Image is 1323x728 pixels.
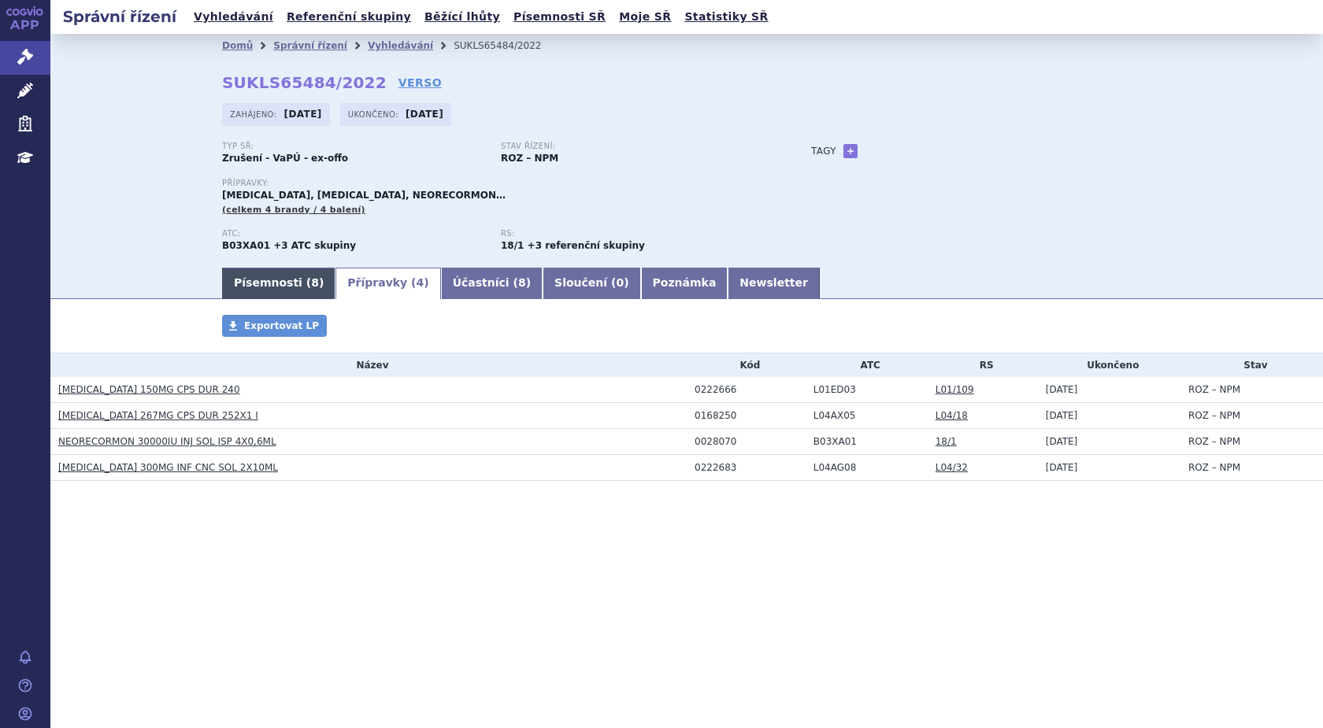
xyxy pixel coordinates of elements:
[1046,436,1078,447] span: [DATE]
[222,179,780,188] p: Přípravky:
[222,240,270,251] strong: ERYTROPOETIN
[1180,455,1323,481] td: ROZ – NPM
[806,429,928,455] td: ERYTROPOETIN
[222,190,506,201] span: [MEDICAL_DATA], [MEDICAL_DATA], NEORECORMON…
[806,353,928,377] th: ATC
[222,229,485,238] p: ATC:
[222,40,253,51] a: Domů
[368,40,433,51] a: Vyhledávání
[1046,410,1078,421] span: [DATE]
[843,144,858,158] a: +
[282,6,416,28] a: Referenční skupiny
[58,384,240,395] a: [MEDICAL_DATA] 150MG CPS DUR 240
[1180,403,1323,429] td: ROZ – NPM
[501,240,524,251] strong: faktory stimulující erytropoézu, parent.
[273,40,347,51] a: Správní řízení
[311,276,319,289] span: 8
[417,276,424,289] span: 4
[406,109,443,120] strong: [DATE]
[348,108,402,120] span: Ukončeno:
[189,6,278,28] a: Vyhledávání
[695,462,806,473] div: 0222683
[811,142,836,161] h3: Tagy
[58,462,278,473] a: [MEDICAL_DATA] 300MG INF CNC SOL 2X10ML
[454,34,561,57] li: SUKLS65484/2022
[616,276,624,289] span: 0
[509,6,610,28] a: Písemnosti SŘ
[222,315,327,337] a: Exportovat LP
[1038,353,1180,377] th: Ukončeno
[58,410,258,421] a: [MEDICAL_DATA] 267MG CPS DUR 252X1 I
[244,320,319,331] span: Exportovat LP
[222,153,348,164] strong: Zrušení - VaPÚ - ex-offo
[806,403,928,429] td: PIRFENIDON
[222,205,365,215] span: (celkem 4 brandy / 4 balení)
[1046,462,1078,473] span: [DATE]
[687,353,806,377] th: Kód
[58,436,276,447] a: NEORECORMON 30000IU INJ SOL ISP 4X0,6ML
[50,353,687,377] th: Název
[936,436,957,447] a: 18/1
[273,240,356,251] strong: +3 ATC skupiny
[936,410,968,421] a: L04/18
[222,142,485,151] p: Typ SŘ:
[230,108,280,120] span: Zahájeno:
[1180,377,1323,403] td: ROZ – NPM
[335,268,440,299] a: Přípravky (4)
[936,462,968,473] a: L04/32
[1180,353,1323,377] th: Stav
[222,73,387,92] strong: SUKLS65484/2022
[614,6,676,28] a: Moje SŘ
[680,6,773,28] a: Statistiky SŘ
[441,268,543,299] a: Účastníci (8)
[398,75,442,91] a: VERSO
[695,436,806,447] div: 0028070
[728,268,820,299] a: Newsletter
[806,377,928,403] td: ALEKTINIB
[806,455,928,481] td: OKRELIZUMAB
[50,6,189,28] h2: Správní řízení
[695,410,806,421] div: 0168250
[528,240,645,251] strong: +3 referenční skupiny
[695,384,806,395] div: 0222666
[284,109,322,120] strong: [DATE]
[928,353,1038,377] th: RS
[501,153,558,164] strong: ROZ – NPM
[1180,429,1323,455] td: ROZ – NPM
[641,268,728,299] a: Poznámka
[222,268,335,299] a: Písemnosti (8)
[936,384,974,395] a: L01/109
[501,229,764,238] p: RS:
[543,268,640,299] a: Sloučení (0)
[501,142,764,151] p: Stav řízení:
[518,276,526,289] span: 8
[1046,384,1078,395] span: [DATE]
[420,6,505,28] a: Běžící lhůty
